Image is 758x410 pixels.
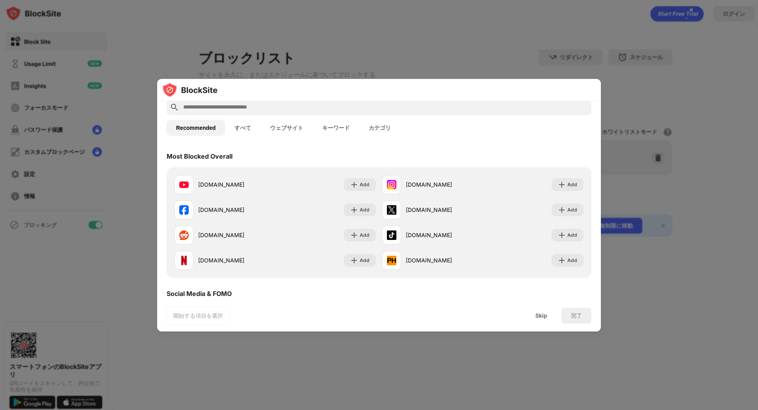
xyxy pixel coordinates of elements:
div: Add [567,206,577,214]
div: [DOMAIN_NAME] [406,256,483,264]
div: [DOMAIN_NAME] [198,206,275,214]
div: [DOMAIN_NAME] [198,231,275,239]
img: favicons [387,230,396,240]
button: すべて [225,120,261,136]
div: [DOMAIN_NAME] [406,231,483,239]
div: [DOMAIN_NAME] [406,206,483,214]
div: [DOMAIN_NAME] [406,180,483,189]
div: Most Blocked Overall [167,152,233,160]
img: favicons [179,180,189,189]
div: Skip [535,313,547,319]
button: ウェブサイト [261,120,313,136]
button: カテゴリ [359,120,400,136]
div: Add [360,256,370,264]
img: favicons [387,205,396,215]
div: 開始する項目を選択 [173,312,223,320]
button: キーワード [313,120,359,136]
div: Add [567,231,577,239]
div: [DOMAIN_NAME] [198,256,275,264]
div: 完了 [571,313,582,319]
div: Add [567,181,577,189]
div: Social Media & FOMO [167,290,232,298]
div: Add [567,256,577,264]
div: Add [360,206,370,214]
img: search.svg [170,103,179,112]
div: Add [360,231,370,239]
img: favicons [387,180,396,189]
img: logo-blocksite.svg [162,82,218,98]
img: favicons [179,230,189,240]
div: [DOMAIN_NAME] [198,180,275,189]
img: favicons [179,256,189,265]
img: favicons [179,205,189,215]
img: favicons [387,256,396,265]
button: Recommended [167,120,225,136]
div: Add [360,181,370,189]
